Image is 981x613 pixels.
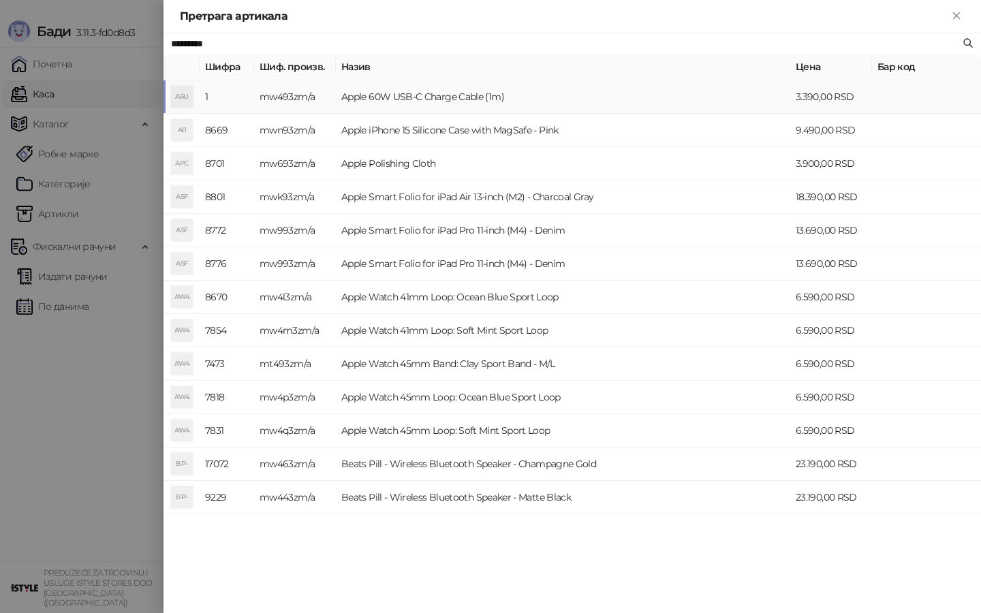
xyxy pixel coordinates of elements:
[790,54,872,80] th: Цена
[200,180,254,214] td: 8801
[200,314,254,347] td: 7854
[171,153,193,174] div: APC
[336,447,790,481] td: Beats Pill - Wireless Bluetooth Speaker - Champagne Gold
[200,447,254,481] td: 17072
[790,481,872,514] td: 23.190,00 RSD
[254,247,336,281] td: mw993zm/a
[336,114,790,147] td: Apple iPhone 15 Silicone Case with MagSafe - Pink
[790,214,872,247] td: 13.690,00 RSD
[790,347,872,381] td: 6.590,00 RSD
[254,481,336,514] td: mw443zm/a
[200,114,254,147] td: 8669
[254,214,336,247] td: mw993zm/a
[200,347,254,381] td: 7473
[171,186,193,208] div: ASF
[171,353,193,375] div: AW4
[790,80,872,114] td: 3.390,00 RSD
[200,381,254,414] td: 7818
[336,247,790,281] td: Apple Smart Folio for iPad Pro 11-inch (M4) - Denim
[790,247,872,281] td: 13.690,00 RSD
[254,381,336,414] td: mw4p3zm/a
[171,119,193,141] div: AI1
[336,347,790,381] td: Apple Watch 45mm Band: Clay Sport Band - M/L
[171,319,193,341] div: AW4
[171,486,193,508] div: BP-
[790,381,872,414] td: 6.590,00 RSD
[171,420,193,441] div: AW4
[336,414,790,447] td: Apple Watch 45mm Loop: Soft Mint Sport Loop
[790,414,872,447] td: 6.590,00 RSD
[254,180,336,214] td: mwk93zm/a
[200,80,254,114] td: 1
[171,286,193,308] div: AW4
[254,114,336,147] td: mwn93zm/a
[200,54,254,80] th: Шифра
[790,180,872,214] td: 18.390,00 RSD
[336,214,790,247] td: Apple Smart Folio for iPad Pro 11-inch (M4) - Denim
[254,414,336,447] td: mw4q3zm/a
[948,8,965,25] button: Close
[254,54,336,80] th: Шиф. произв.
[336,80,790,114] td: Apple 60W USB-C Charge Cable (1m)
[790,147,872,180] td: 3.900,00 RSD
[180,8,948,25] div: Претрага артикала
[171,453,193,475] div: BP-
[336,54,790,80] th: Назив
[790,114,872,147] td: 9.490,00 RSD
[254,347,336,381] td: mt493zm/a
[336,314,790,347] td: Apple Watch 41mm Loop: Soft Mint Sport Loop
[336,147,790,180] td: Apple Polishing Cloth
[254,447,336,481] td: mw463zm/a
[200,214,254,247] td: 8772
[200,281,254,314] td: 8670
[200,247,254,281] td: 8776
[171,219,193,241] div: ASF
[254,281,336,314] td: mw4l3zm/a
[872,54,981,80] th: Бар код
[200,481,254,514] td: 9229
[171,86,193,108] div: A6U
[254,80,336,114] td: mw493zm/a
[336,281,790,314] td: Apple Watch 41mm Loop: Ocean Blue Sport Loop
[254,314,336,347] td: mw4m3zm/a
[254,147,336,180] td: mw693zm/a
[790,281,872,314] td: 6.590,00 RSD
[336,481,790,514] td: Beats Pill - Wireless Bluetooth Speaker - Matte Black
[336,180,790,214] td: Apple Smart Folio for iPad Air 13-inch (M2) - Charcoal Gray
[171,386,193,408] div: AW4
[171,253,193,274] div: ASF
[790,447,872,481] td: 23.190,00 RSD
[790,314,872,347] td: 6.590,00 RSD
[336,381,790,414] td: Apple Watch 45mm Loop: Ocean Blue Sport Loop
[200,147,254,180] td: 8701
[200,414,254,447] td: 7831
